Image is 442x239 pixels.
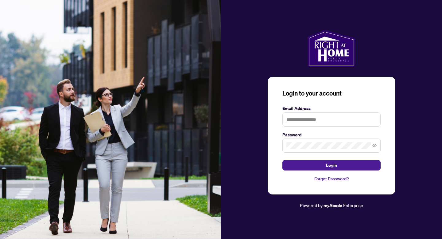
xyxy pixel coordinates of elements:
a: myAbode [324,202,342,209]
span: Enterprise [343,202,363,208]
a: Forgot Password? [282,175,381,182]
span: Powered by [300,202,323,208]
label: Password [282,131,381,138]
label: Email Address [282,105,381,112]
h3: Login to your account [282,89,381,98]
button: Login [282,160,381,170]
span: eye-invisible [372,143,377,148]
img: ma-logo [308,30,355,67]
span: Login [326,160,337,170]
